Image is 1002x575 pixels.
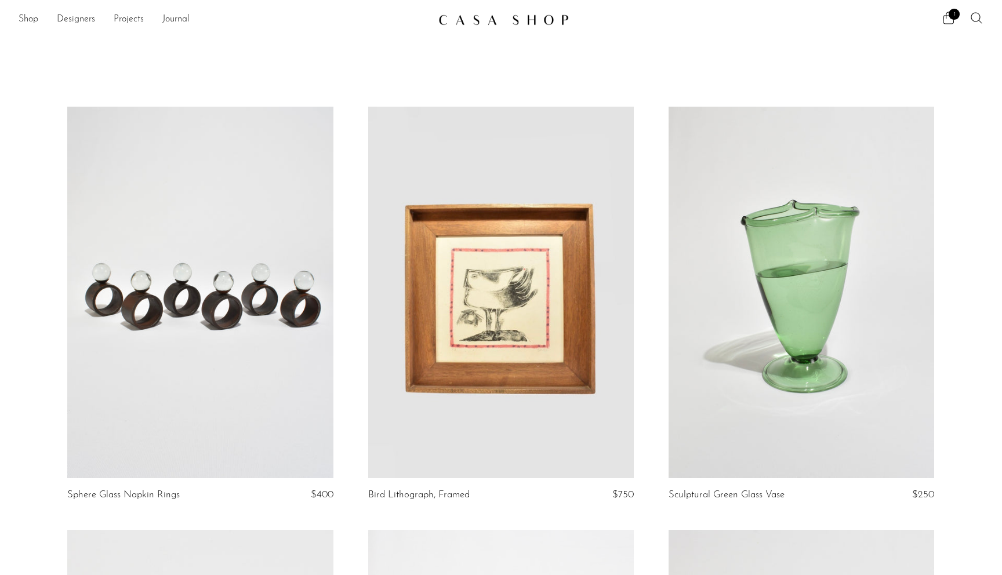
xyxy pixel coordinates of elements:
[67,490,180,500] a: Sphere Glass Napkin Rings
[949,9,960,20] span: 1
[162,12,190,27] a: Journal
[912,490,934,500] span: $250
[368,490,470,500] a: Bird Lithograph, Framed
[19,12,38,27] a: Shop
[19,10,429,30] nav: Desktop navigation
[612,490,634,500] span: $750
[19,10,429,30] ul: NEW HEADER MENU
[114,12,144,27] a: Projects
[57,12,95,27] a: Designers
[669,490,785,500] a: Sculptural Green Glass Vase
[311,490,333,500] span: $400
